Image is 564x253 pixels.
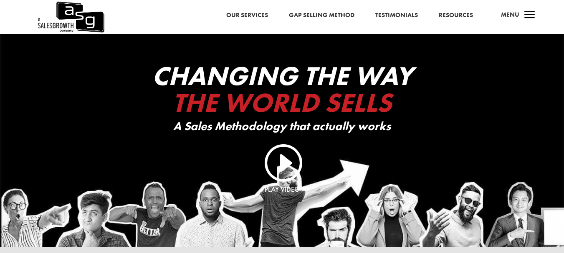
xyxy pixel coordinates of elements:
a: Gap Selling Method [289,10,354,21]
span: Menu [501,10,519,19]
a: Play Video [265,185,300,194]
span: a [521,7,538,24]
span: The World Sells [172,85,392,120]
a: I [262,142,302,182]
p: A Sales Methodology that actually works [115,120,449,133]
h2: Changing The Way [115,63,449,120]
a: Resources [439,10,473,21]
a: Our Services [226,10,268,21]
a: Testimonials [375,10,418,21]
